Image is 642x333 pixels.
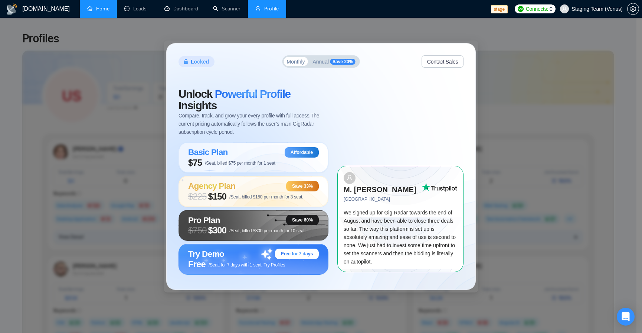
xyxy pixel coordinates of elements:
[188,191,207,202] span: $ 225
[188,249,224,259] span: Try Demo
[628,6,639,12] span: setting
[178,88,291,111] span: Unlock Insights
[526,5,548,13] span: Connects:
[518,6,524,12] img: upwork-logo.png
[627,3,639,15] button: setting
[255,6,261,11] span: user
[550,5,553,13] span: 0
[312,59,329,64] span: Annual
[188,181,235,191] span: Agency Plan
[188,259,206,269] span: Free
[205,161,276,166] span: /Seat, billed $75 per month for 1 seat.
[87,6,109,12] a: homeHome
[191,58,209,66] span: Locked
[292,217,313,223] span: Save 60%
[264,6,279,12] span: Profile
[209,262,285,268] span: /Seat, for 7 days with 1 seat. Try Profiles
[229,228,306,233] span: /Seat, billed $300 per month for 10 seat.
[215,88,291,100] span: Powerful Profile
[124,6,150,12] a: messageLeads
[291,149,313,155] span: Affordable
[347,175,353,181] span: user
[6,3,18,15] img: logo
[188,225,207,236] span: $ 750
[491,5,508,13] span: stage
[422,183,457,192] img: Trust Pilot
[309,57,358,66] button: AnnualSave 20%
[617,308,635,326] div: Open Intercom Messenger
[164,6,198,12] a: dashboardDashboard
[330,59,355,65] span: Save 20%
[213,6,240,12] a: searchScanner
[208,191,227,202] span: $150
[188,215,220,225] span: Pro Plan
[284,57,308,66] button: Monthly
[281,251,313,257] span: Free for 7 days
[208,225,227,236] span: $300
[344,210,456,265] span: We signed up for Gig Radar towards the end of August and have been able to close three deals so f...
[178,111,328,136] span: Compare, track, and grow your every profile with full access. The current pricing automatically f...
[344,185,416,194] strong: M. [PERSON_NAME]
[229,194,303,200] span: /Seat, billed $150 per month for 3 seat.
[287,59,305,64] span: Monthly
[188,147,228,157] span: Basic Plan
[562,6,567,12] span: user
[627,6,639,12] a: setting
[292,183,313,189] span: Save 33%
[188,158,202,168] span: $75
[422,55,464,68] button: Contact Sales
[344,196,422,203] span: [GEOGRAPHIC_DATA]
